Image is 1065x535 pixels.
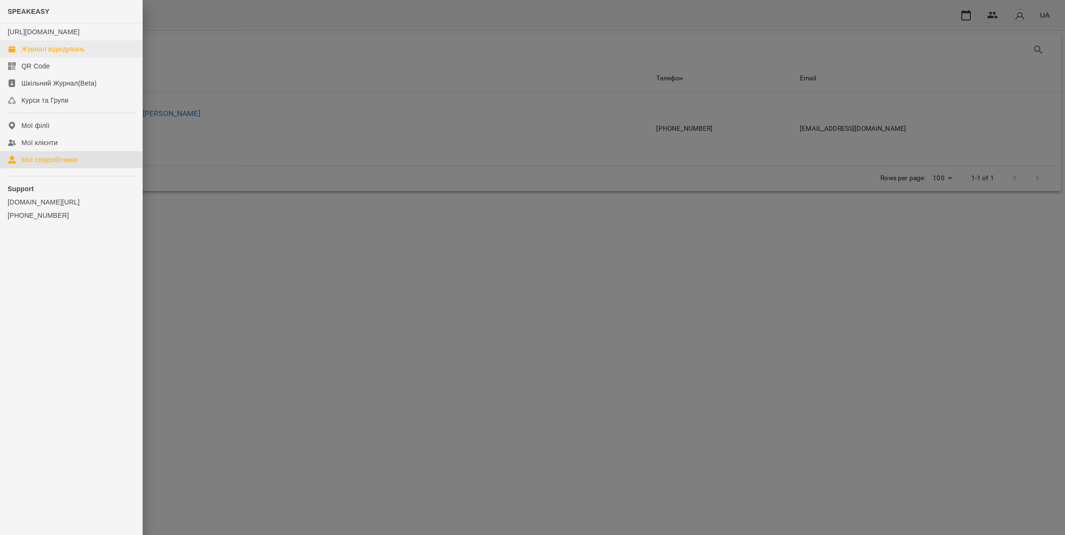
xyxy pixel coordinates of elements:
[21,78,97,88] div: Шкільний Журнал(Beta)
[21,44,85,54] div: Журнал відвідувань
[8,197,135,207] a: [DOMAIN_NAME][URL]
[21,96,69,105] div: Курси та Групи
[21,155,78,165] div: Мої співробітники
[21,121,49,130] div: Мої філії
[8,8,49,15] span: SPEAKEASY
[8,184,135,194] p: Support
[8,211,135,220] a: [PHONE_NUMBER]
[8,28,79,36] a: [URL][DOMAIN_NAME]
[21,61,50,71] div: QR Code
[21,138,58,147] div: Мої клієнти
